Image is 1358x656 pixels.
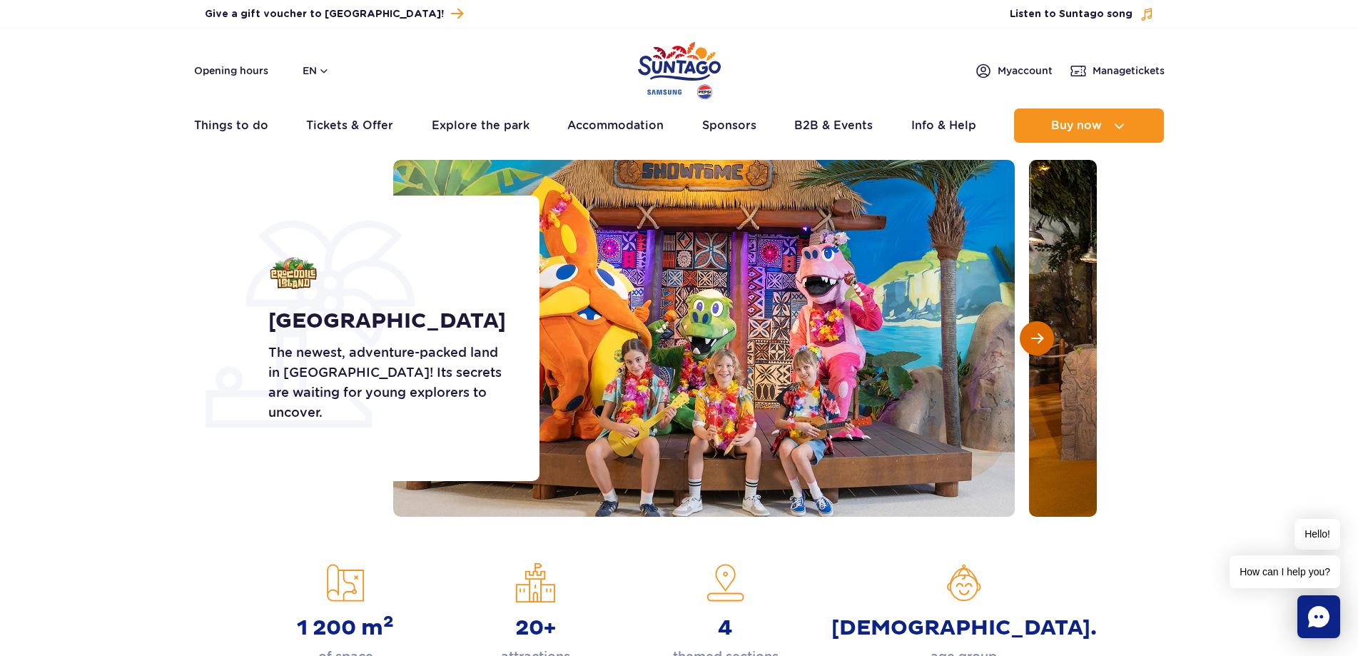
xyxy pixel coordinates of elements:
[831,615,1097,641] strong: [DEMOGRAPHIC_DATA].
[383,612,394,632] sup: 2
[1294,519,1340,550] span: Hello!
[975,62,1053,79] a: Myaccount
[1093,64,1165,78] span: Manage tickets
[194,64,268,78] a: Opening hours
[911,109,976,143] a: Info & Help
[1014,109,1164,143] button: Buy now
[1297,595,1340,638] div: Chat
[1230,555,1340,588] span: How can I help you?
[1070,62,1165,79] a: Managetickets
[638,36,721,101] a: Park of Poland
[306,109,393,143] a: Tickets & Offer
[1020,321,1054,355] button: Next slide
[1010,7,1132,21] span: Listen to Suntago song
[794,109,873,143] a: B2B & Events
[303,64,330,78] button: en
[268,308,507,334] h1: [GEOGRAPHIC_DATA]
[702,109,756,143] a: Sponsors
[1051,119,1102,132] span: Buy now
[432,109,529,143] a: Explore the park
[297,615,394,641] strong: 1 200 m
[515,615,556,641] strong: 20+
[718,615,733,641] strong: 4
[998,64,1053,78] span: My account
[1010,7,1154,21] button: Listen to Suntago song
[194,109,268,143] a: Things to do
[205,7,444,21] span: Give a gift voucher to [GEOGRAPHIC_DATA]!
[567,109,664,143] a: Accommodation
[268,343,507,423] p: The newest, adventure-packed land in [GEOGRAPHIC_DATA]! Its secrets are waiting for young explore...
[205,4,463,24] a: Give a gift voucher to [GEOGRAPHIC_DATA]!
